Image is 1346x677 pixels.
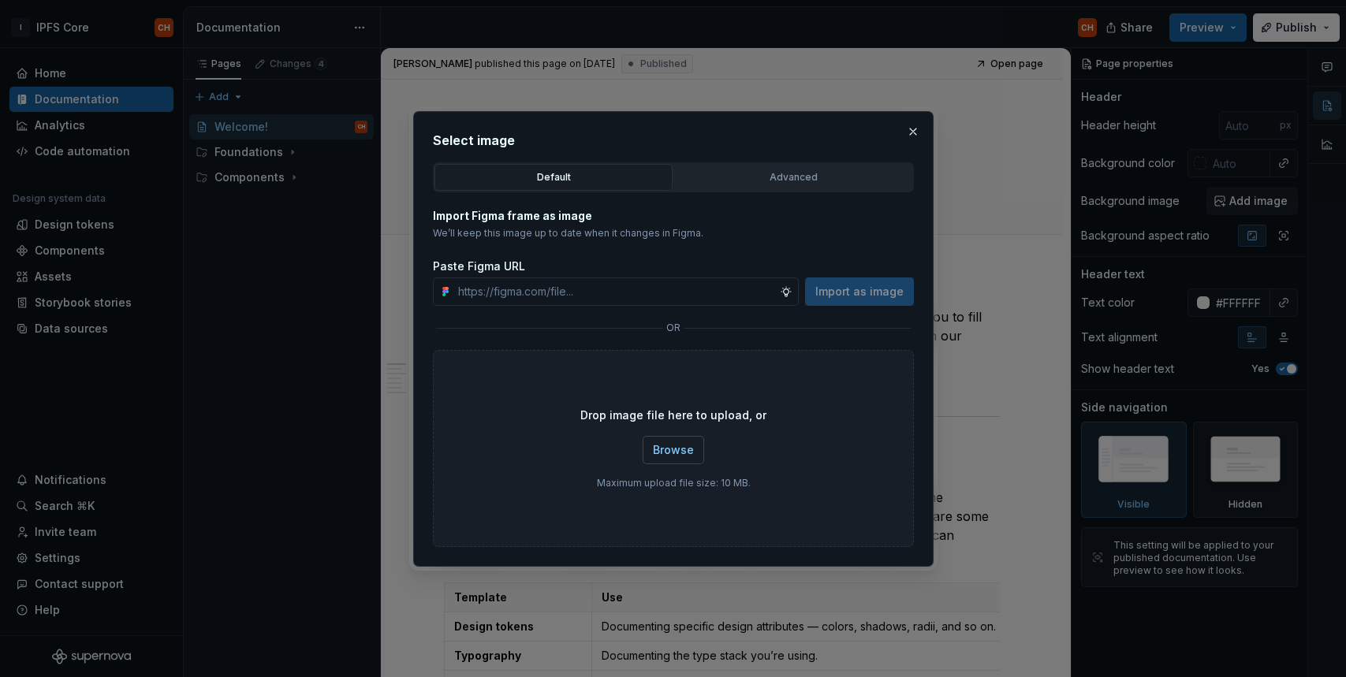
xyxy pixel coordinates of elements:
h2: Select image [433,131,914,150]
p: Maximum upload file size: 10 MB. [596,477,750,489]
label: Paste Figma URL [433,259,525,274]
p: Import Figma frame as image [433,208,914,224]
p: Drop image file here to upload, or [580,407,766,423]
p: or [666,322,680,334]
button: Browse [643,436,704,464]
p: We’ll keep this image up to date when it changes in Figma. [433,227,914,240]
div: Default [440,169,667,185]
input: https://figma.com/file... [452,277,780,306]
div: Advanced [680,169,907,185]
span: Browse [653,442,694,458]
